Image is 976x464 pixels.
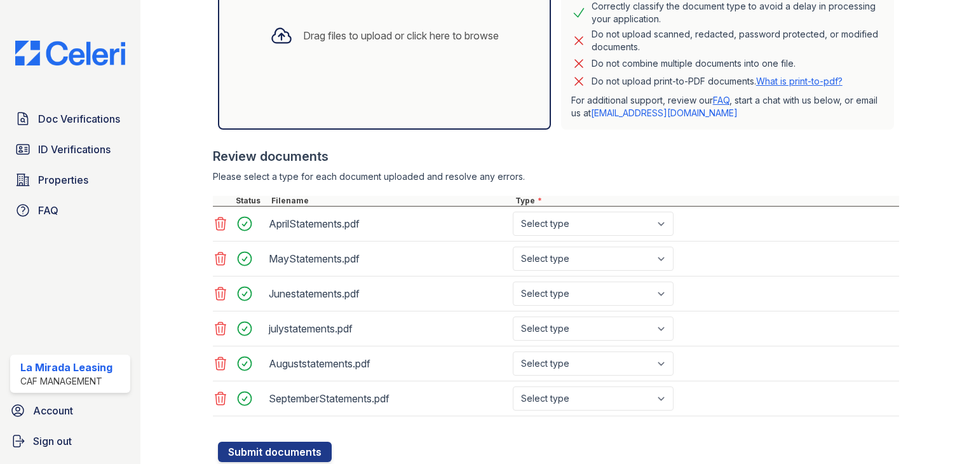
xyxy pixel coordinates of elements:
div: SeptemberStatements.pdf [269,388,508,409]
p: Do not upload print-to-PDF documents. [592,75,843,88]
a: FAQ [713,95,729,106]
span: ID Verifications [38,142,111,157]
a: ID Verifications [10,137,130,162]
a: What is print-to-pdf? [756,76,843,86]
div: Filename [269,196,513,206]
div: Junestatements.pdf [269,283,508,304]
span: Account [33,403,73,418]
img: CE_Logo_Blue-a8612792a0a2168367f1c8372b55b34899dd931a85d93a1a3d3e32e68fde9ad4.png [5,41,135,65]
div: Please select a type for each document uploaded and resolve any errors. [213,170,899,183]
div: AprilStatements.pdf [269,214,508,234]
div: CAF Management [20,375,112,388]
button: Submit documents [218,442,332,462]
a: Account [5,398,135,423]
div: julystatements.pdf [269,318,508,339]
span: Doc Verifications [38,111,120,126]
a: Sign out [5,428,135,454]
span: FAQ [38,203,58,218]
div: Drag files to upload or click here to browse [303,28,499,43]
div: Do not upload scanned, redacted, password protected, or modified documents. [592,28,884,53]
a: [EMAIL_ADDRESS][DOMAIN_NAME] [591,107,738,118]
div: Status [233,196,269,206]
a: Doc Verifications [10,106,130,132]
div: MayStatements.pdf [269,249,508,269]
div: Type [513,196,899,206]
div: Do not combine multiple documents into one file. [592,56,796,71]
a: Properties [10,167,130,193]
div: Review documents [213,147,899,165]
span: Properties [38,172,88,188]
p: For additional support, review our , start a chat with us below, or email us at [571,94,884,119]
div: Auguststatements.pdf [269,353,508,374]
span: Sign out [33,433,72,449]
a: FAQ [10,198,130,223]
div: La Mirada Leasing [20,360,112,375]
